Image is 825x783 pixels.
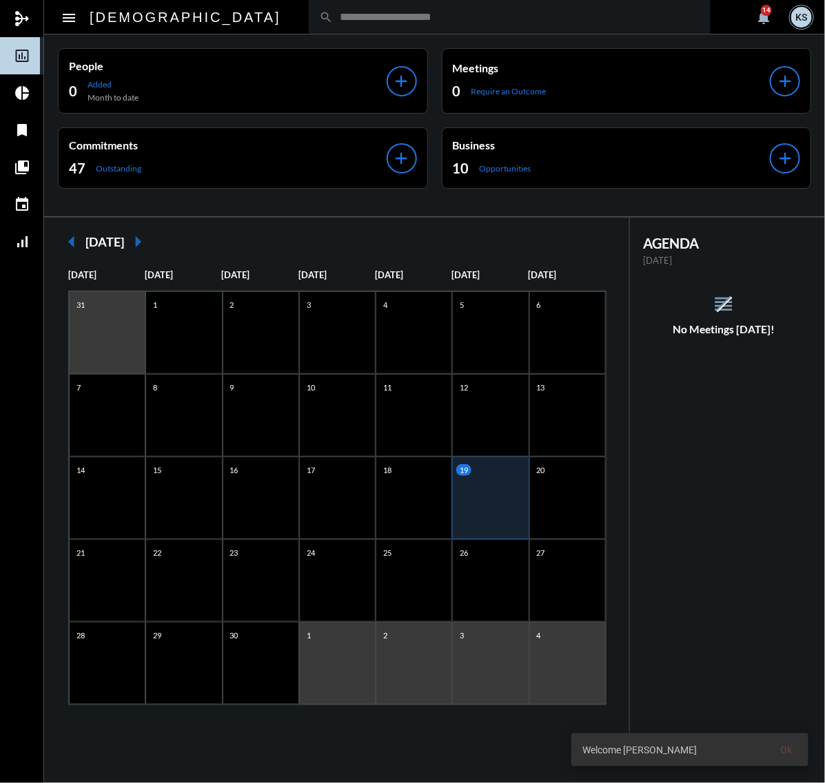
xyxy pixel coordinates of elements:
[150,629,165,641] p: 29
[392,72,411,91] mat-icon: add
[96,163,141,174] p: Outstanding
[150,299,161,311] p: 1
[150,464,165,476] p: 15
[456,629,467,641] p: 3
[456,299,467,311] p: 5
[90,6,281,28] h2: [DEMOGRAPHIC_DATA]
[533,464,549,476] p: 20
[58,228,85,255] mat-icon: arrow_left
[375,269,451,280] p: [DATE]
[480,163,531,174] p: Opportunities
[227,382,238,393] p: 9
[713,293,735,315] mat-icon: reorder
[69,138,387,152] p: Commitments
[533,299,544,311] p: 6
[227,547,242,558] p: 23
[227,464,242,476] p: 16
[780,744,792,755] span: Ok
[73,299,88,311] p: 31
[303,382,318,393] p: 10
[392,149,411,168] mat-icon: add
[88,79,139,90] p: Added
[380,299,391,311] p: 4
[380,464,395,476] p: 18
[68,269,145,280] p: [DATE]
[227,629,242,641] p: 30
[453,81,461,101] h2: 0
[222,269,298,280] p: [DATE]
[755,9,772,25] mat-icon: notifications
[471,86,547,96] p: Require an Outcome
[529,269,605,280] p: [DATE]
[69,158,85,178] h2: 47
[775,149,795,168] mat-icon: add
[630,323,818,335] h5: No Meetings [DATE]!
[453,61,771,74] p: Meetings
[14,85,30,101] mat-icon: pie_chart
[88,92,139,103] p: Month to date
[55,3,83,31] button: Toggle sidenav
[533,547,549,558] p: 27
[533,382,549,393] p: 13
[69,81,77,101] h2: 0
[303,629,314,641] p: 1
[380,547,395,558] p: 25
[303,547,318,558] p: 24
[319,10,333,24] mat-icon: search
[73,464,88,476] p: 14
[69,59,387,72] p: People
[73,382,84,393] p: 7
[791,7,812,28] div: KS
[644,235,804,251] h2: AGENDA
[73,547,88,558] p: 21
[456,547,471,558] p: 26
[14,122,30,138] mat-icon: bookmark
[769,738,803,762] button: Ok
[124,228,152,255] mat-icon: arrow_right
[582,743,697,757] span: Welcome [PERSON_NAME]
[14,159,30,176] mat-icon: collections_bookmark
[380,382,395,393] p: 11
[14,10,30,27] mat-icon: mediation
[227,299,238,311] p: 2
[150,547,165,558] p: 22
[453,138,771,152] p: Business
[73,629,88,641] p: 28
[298,269,375,280] p: [DATE]
[775,72,795,91] mat-icon: add
[451,269,528,280] p: [DATE]
[14,233,30,250] mat-icon: signal_cellular_alt
[456,464,471,476] p: 19
[453,158,469,178] h2: 10
[85,234,124,249] h2: [DATE]
[380,629,391,641] p: 2
[14,196,30,213] mat-icon: event
[61,10,77,26] mat-icon: Side nav toggle icon
[456,382,471,393] p: 12
[14,48,30,64] mat-icon: insert_chart_outlined
[533,629,544,641] p: 4
[644,255,804,266] p: [DATE]
[303,464,318,476] p: 17
[761,5,772,16] div: 14
[145,269,221,280] p: [DATE]
[150,382,161,393] p: 8
[303,299,314,311] p: 3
